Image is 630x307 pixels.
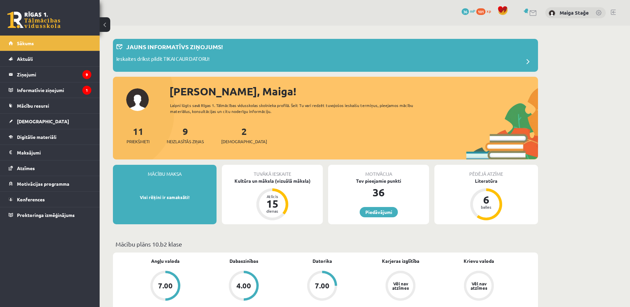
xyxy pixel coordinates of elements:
[487,8,491,14] span: xp
[17,134,56,140] span: Digitālie materiāli
[9,36,91,51] a: Sākums
[283,271,361,302] a: 7.00
[205,271,283,302] a: 4.00
[158,282,173,289] div: 7.00
[9,98,91,113] a: Mācību resursi
[476,8,486,15] span: 101
[113,165,217,177] div: Mācību maksa
[382,257,419,264] a: Karjeras izglītība
[328,165,429,177] div: Motivācija
[315,282,329,289] div: 7.00
[328,177,429,184] div: Tev pieejamie punkti
[17,212,75,218] span: Proktoringa izmēģinājums
[222,177,323,221] a: Kultūra un māksla (vizuālā māksla) Atlicis 15 dienas
[462,8,469,15] span: 36
[221,125,267,145] a: 2[DEMOGRAPHIC_DATA]
[229,257,258,264] a: Dabaszinības
[126,42,223,51] p: Jauns informatīvs ziņojums!
[262,194,282,198] div: Atlicis
[17,56,33,62] span: Aktuāli
[476,8,494,14] a: 101 xp
[221,138,267,145] span: [DEMOGRAPHIC_DATA]
[391,281,410,290] div: Vēl nav atzīmes
[9,192,91,207] a: Konferences
[17,103,49,109] span: Mācību resursi
[434,177,538,184] div: Literatūra
[328,184,429,200] div: 36
[151,257,180,264] a: Angļu valoda
[9,129,91,145] a: Digitālie materiāli
[313,257,332,264] a: Datorika
[17,40,34,46] span: Sākums
[9,160,91,176] a: Atzīmes
[116,42,535,68] a: Jauns informatīvs ziņojums! Ieskaites drīkst pildīt TIKAI CAUR DATORU!
[17,181,69,187] span: Motivācijas programma
[9,176,91,191] a: Motivācijas programma
[167,125,204,145] a: 9Neizlasītās ziņas
[9,51,91,66] a: Aktuāli
[9,207,91,223] a: Proktoringa izmēģinājums
[549,10,555,17] img: Maiga Stağe
[17,82,91,98] legend: Informatīvie ziņojumi
[9,67,91,82] a: Ziņojumi9
[9,82,91,98] a: Informatīvie ziņojumi1
[434,177,538,221] a: Literatūra 6 balles
[7,12,60,28] a: Rīgas 1. Tālmācības vidusskola
[17,165,35,171] span: Atzīmes
[167,138,204,145] span: Neizlasītās ziņas
[82,86,91,95] i: 1
[17,67,91,82] legend: Ziņojumi
[361,271,440,302] a: Vēl nav atzīmes
[360,207,398,217] a: Piedāvājumi
[116,194,213,201] p: Visi rēķini ir samaksāti!
[470,281,488,290] div: Vēl nav atzīmes
[434,165,538,177] div: Pēdējā atzīme
[169,83,538,99] div: [PERSON_NAME], Maiga!
[9,145,91,160] a: Maksājumi
[17,196,45,202] span: Konferences
[82,70,91,79] i: 9
[464,257,494,264] a: Krievu valoda
[116,240,535,249] p: Mācību plāns 10.b2 klase
[222,177,323,184] div: Kultūra un māksla (vizuālā māksla)
[262,198,282,209] div: 15
[222,165,323,177] div: Tuvākā ieskaite
[476,205,496,209] div: balles
[262,209,282,213] div: dienas
[126,271,205,302] a: 7.00
[17,118,69,124] span: [DEMOGRAPHIC_DATA]
[116,55,210,64] p: Ieskaites drīkst pildīt TIKAI CAUR DATORU!
[17,145,91,160] legend: Maksājumi
[462,8,475,14] a: 36 mP
[170,102,425,114] div: Laipni lūgts savā Rīgas 1. Tālmācības vidusskolas skolnieka profilā. Šeit Tu vari redzēt tuvojošo...
[470,8,475,14] span: mP
[9,114,91,129] a: [DEMOGRAPHIC_DATA]
[440,271,518,302] a: Vēl nav atzīmes
[127,125,149,145] a: 11Priekšmeti
[236,282,251,289] div: 4.00
[560,9,589,16] a: Maiga Stağe
[476,194,496,205] div: 6
[127,138,149,145] span: Priekšmeti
